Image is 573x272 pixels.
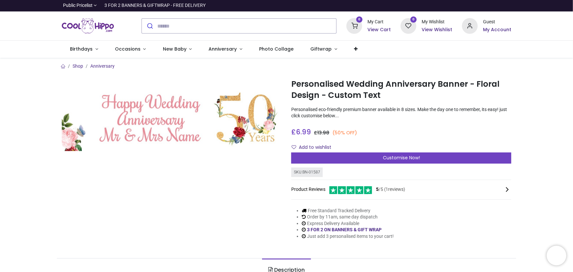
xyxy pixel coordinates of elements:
iframe: Brevo live chat [547,246,566,265]
div: My Wishlist [422,19,452,25]
span: 5 [376,187,379,192]
li: Just add 3 personalised items to your cart! [302,233,394,240]
a: Shop [73,63,83,69]
span: Anniversary [209,46,237,52]
iframe: Customer reviews powered by Trustpilot [373,2,511,9]
button: Add to wishlistAdd to wishlist [291,142,337,153]
sup: 0 [356,16,363,23]
li: Order by 11am, same day dispatch [302,214,394,220]
a: Public Pricelist [62,2,97,9]
a: 0 [346,23,362,28]
a: Anniversary [200,41,251,58]
span: Public Pricelist [63,2,93,9]
span: New Baby [163,46,187,52]
span: 13.98 [317,129,329,136]
img: Cool Hippo [62,17,114,35]
a: New Baby [154,41,200,58]
span: Occasions [115,46,141,52]
div: 3 FOR 2 BANNERS & GIFTWRAP - FREE DELIVERY [104,2,206,9]
a: Occasions [106,41,154,58]
span: Giftwrap [310,46,332,52]
a: 0 [401,23,416,28]
span: /5 ( 1 reviews) [376,186,405,193]
div: My Cart [367,19,391,25]
div: Guest [483,19,511,25]
small: (50% OFF) [332,129,357,136]
a: View Wishlist [422,27,452,33]
span: Customise Now! [383,154,420,161]
a: View Cart [367,27,391,33]
li: Free Standard Tracked Delivery [302,208,394,214]
h1: Personalised Wedding Anniversary Banner - Floral Design - Custom Text [291,79,511,101]
span: Birthdays [70,46,93,52]
span: Photo Collage [259,46,294,52]
span: £ [291,127,311,137]
div: Product Reviews [291,185,511,194]
span: £ [314,129,329,136]
button: Submit [142,19,157,33]
a: Birthdays [62,41,107,58]
i: Add to wishlist [292,145,296,149]
li: Express Delivery Available [302,220,394,227]
a: My Account [483,27,511,33]
a: Anniversary [90,63,115,69]
a: 3 FOR 2 ON BANNERS & GIFT WRAP [307,227,382,232]
span: 6.99 [296,127,311,137]
sup: 0 [410,16,417,23]
a: Logo of Cool Hippo [62,17,114,35]
div: SKU: BN-01587 [291,168,323,177]
p: Personalised eco-friendly premium banner available in 8 sizes. Make the day one to remember, its ... [291,106,511,119]
a: Giftwrap [302,41,346,58]
img: Personalised Wedding Anniversary Banner - Floral Design - Custom Text [62,85,282,151]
